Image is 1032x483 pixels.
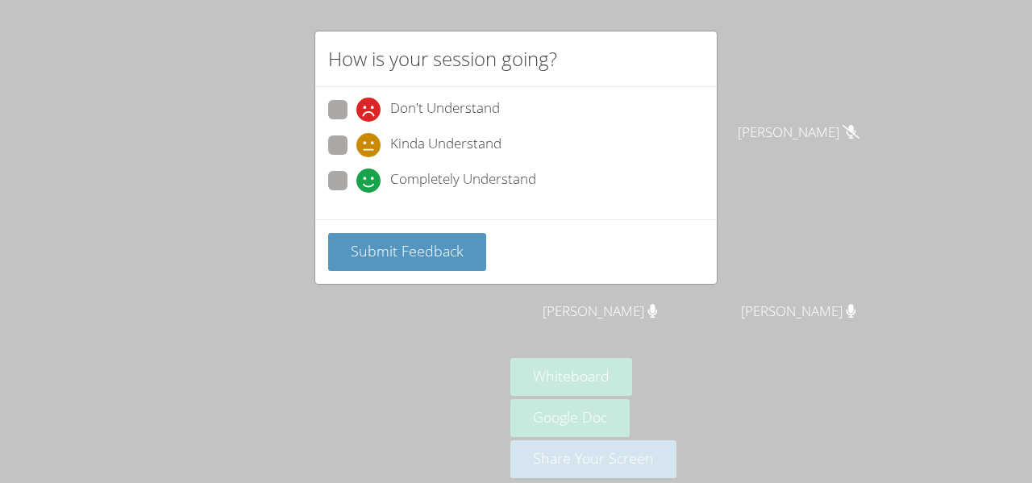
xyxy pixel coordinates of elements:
[390,98,500,122] span: Don't Understand
[390,169,536,193] span: Completely Understand
[390,133,501,157] span: Kinda Understand
[328,44,557,73] h2: How is your session going?
[351,241,464,260] span: Submit Feedback
[328,233,486,271] button: Submit Feedback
